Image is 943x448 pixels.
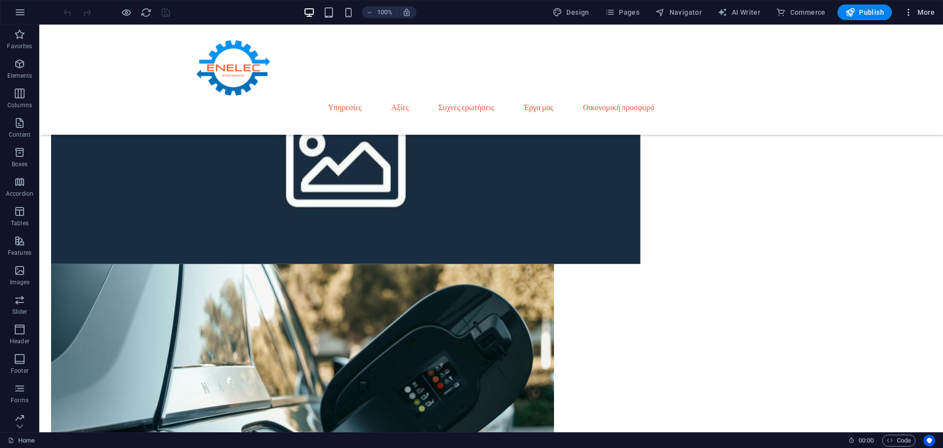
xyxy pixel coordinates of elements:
[549,4,593,20] div: Design (Ctrl+Alt+Y)
[655,7,702,17] span: Navigator
[887,435,911,447] span: Code
[11,396,28,404] p: Forms
[904,7,935,17] span: More
[8,249,31,257] p: Features
[772,4,830,20] button: Commerce
[8,435,35,447] a: Click to cancel selection. Double-click to open Pages
[651,4,706,20] button: Navigator
[882,435,915,447] button: Code
[402,8,411,17] i: On resize automatically adjust zoom level to fit chosen device.
[7,101,32,109] p: Columns
[6,190,33,198] p: Accordion
[377,6,392,18] h6: 100%
[12,160,28,168] p: Boxes
[605,7,639,17] span: Pages
[776,7,826,17] span: Commerce
[362,6,397,18] button: 100%
[120,6,132,18] button: Click here to leave preview mode and continue editing
[7,72,32,80] p: Elements
[7,42,32,50] p: Favorites
[10,278,30,286] p: Images
[714,4,764,20] button: AI Writer
[11,367,28,375] p: Footer
[601,4,643,20] button: Pages
[12,308,28,316] p: Slider
[11,219,28,227] p: Tables
[848,435,874,447] h6: Session time
[845,7,884,17] span: Publish
[718,7,760,17] span: AI Writer
[9,131,30,139] p: Content
[859,435,874,447] span: 00 00
[923,435,935,447] button: Usercentrics
[900,4,939,20] button: More
[553,7,589,17] span: Design
[865,437,867,444] span: :
[10,337,29,345] p: Header
[549,4,593,20] button: Design
[140,6,152,18] button: reload
[837,4,892,20] button: Publish
[140,7,152,18] i: Reload page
